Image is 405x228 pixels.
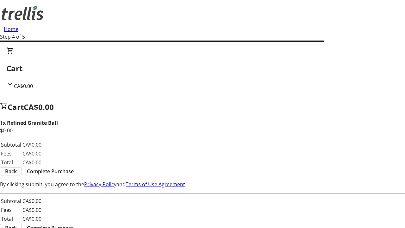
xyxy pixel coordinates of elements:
[22,141,42,149] td: CA$0.00
[1,141,22,149] td: Subtotal
[1,158,22,167] td: Total
[8,102,24,112] span: Cart
[6,47,399,90] div: CartCA$0.00
[22,215,42,223] td: CA$0.00
[84,181,116,188] a: Privacy Policy
[24,102,54,112] span: CA$0.00
[22,206,42,214] td: CA$0.00
[1,149,22,158] td: Fees
[27,168,74,175] span: Complete Purchase
[14,83,33,90] span: CA$0.00
[126,181,185,188] a: Terms of Use Agreement
[22,197,42,205] td: CA$0.00
[1,206,22,214] td: Fees
[22,149,42,158] td: CA$0.00
[5,168,17,175] span: Back
[1,215,22,223] td: Total
[22,168,79,175] button: Complete Purchase
[22,158,42,167] td: CA$0.00
[1,197,22,205] td: Subtotal
[6,63,399,74] h2: Cart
